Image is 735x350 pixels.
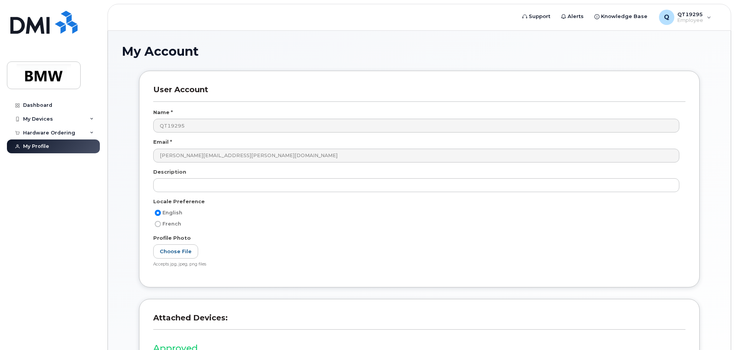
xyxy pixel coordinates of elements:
label: Choose File [153,244,198,259]
h3: Attached Devices: [153,313,685,330]
div: Accepts jpg, jpeg, png files [153,262,679,267]
label: Locale Preference [153,198,205,205]
label: Name * [153,109,173,116]
h3: User Account [153,85,685,101]
label: Email * [153,138,172,146]
label: Description [153,168,186,176]
label: Profile Photo [153,234,191,242]
input: English [155,210,161,216]
input: French [155,221,161,227]
span: French [162,221,181,227]
span: English [162,210,182,216]
h1: My Account [122,45,717,58]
